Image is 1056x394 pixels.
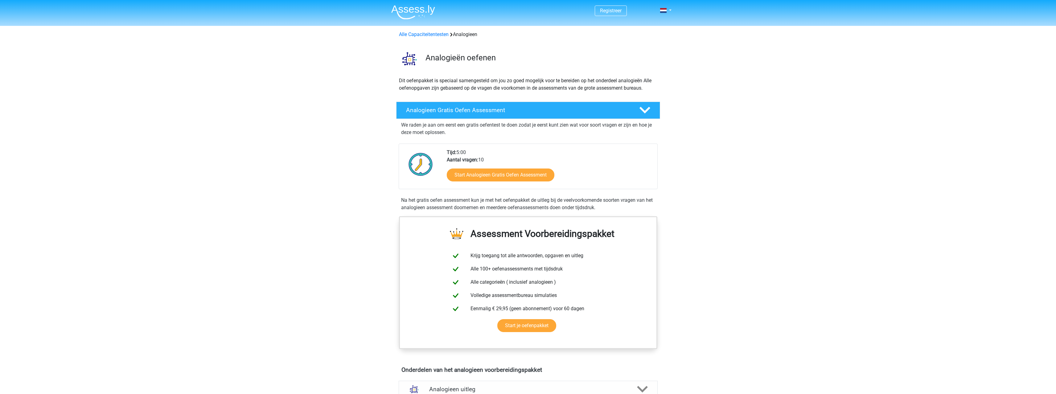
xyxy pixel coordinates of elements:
b: Tijd: [447,149,456,155]
a: Start Analogieen Gratis Oefen Assessment [447,169,554,181]
h4: Analogieen uitleg [429,386,627,393]
p: Dit oefenpakket is speciaal samengesteld om jou zo goed mogelijk voor te bereiden op het onderdee... [399,77,657,92]
img: analogieen [397,46,423,72]
div: 5:00 10 [442,149,657,189]
img: Klok [405,149,436,180]
div: Analogieen [397,31,660,38]
h4: Analogieen Gratis Oefen Assessment [406,107,629,114]
a: Registreer [600,8,622,14]
p: We raden je aan om eerst een gratis oefentest te doen zodat je eerst kunt zien wat voor soort vra... [401,121,655,136]
a: Alle Capaciteitentesten [399,31,449,37]
a: Start je oefenpakket [497,319,556,332]
img: Assessly [391,5,435,19]
b: Aantal vragen: [447,157,478,163]
h3: Analogieën oefenen [425,53,655,63]
h4: Onderdelen van het analogieen voorbereidingspakket [401,366,655,373]
a: Analogieen Gratis Oefen Assessment [394,102,663,119]
div: Na het gratis oefen assessment kun je met het oefenpakket de uitleg bij de veelvoorkomende soorte... [399,197,658,211]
